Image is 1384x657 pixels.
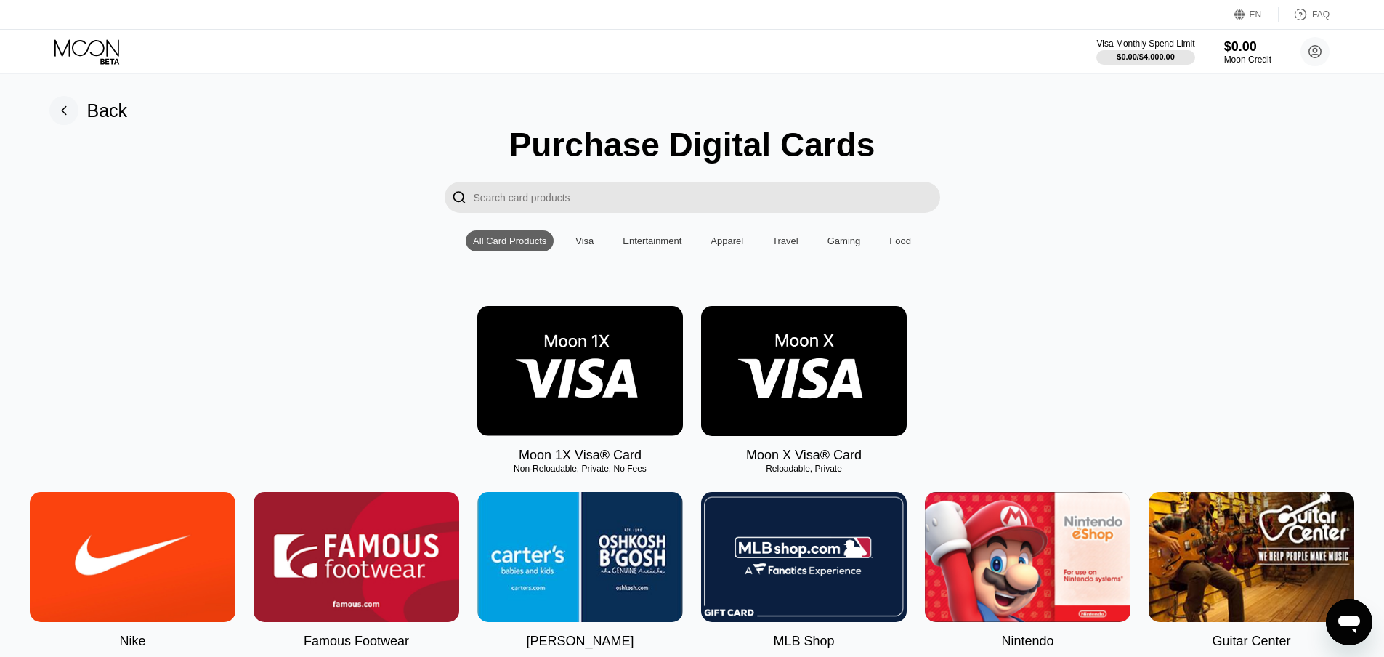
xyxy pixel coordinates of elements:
[87,100,128,121] div: Back
[1326,599,1372,645] iframe: Pulsante per aprire la finestra di messaggistica
[827,235,861,246] div: Gaming
[526,634,634,649] div: [PERSON_NAME]
[119,634,145,649] div: Nike
[1117,52,1175,61] div: $0.00 / $4,000.00
[1001,634,1053,649] div: Nintendo
[772,235,798,246] div: Travel
[473,235,546,246] div: All Card Products
[1312,9,1330,20] div: FAQ
[452,189,466,206] div: 
[623,235,681,246] div: Entertainment
[703,230,750,251] div: Apparel
[466,230,554,251] div: All Card Products
[568,230,601,251] div: Visa
[304,634,409,649] div: Famous Footwear
[820,230,868,251] div: Gaming
[575,235,594,246] div: Visa
[765,230,806,251] div: Travel
[1279,7,1330,22] div: FAQ
[1212,634,1290,649] div: Guitar Center
[615,230,689,251] div: Entertainment
[1250,9,1262,20] div: EN
[1234,7,1279,22] div: EN
[701,464,907,474] div: Reloadable, Private
[1096,39,1194,65] div: Visa Monthly Spend Limit$0.00/$4,000.00
[746,448,862,463] div: Moon X Visa® Card
[889,235,911,246] div: Food
[1224,39,1271,65] div: $0.00Moon Credit
[711,235,743,246] div: Apparel
[773,634,834,649] div: MLB Shop
[1224,55,1271,65] div: Moon Credit
[1096,39,1194,49] div: Visa Monthly Spend Limit
[445,182,474,213] div: 
[49,96,128,125] div: Back
[1224,39,1271,55] div: $0.00
[474,182,940,213] input: Search card products
[519,448,642,463] div: Moon 1X Visa® Card
[882,230,918,251] div: Food
[477,464,683,474] div: Non-Reloadable, Private, No Fees
[509,125,875,164] div: Purchase Digital Cards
